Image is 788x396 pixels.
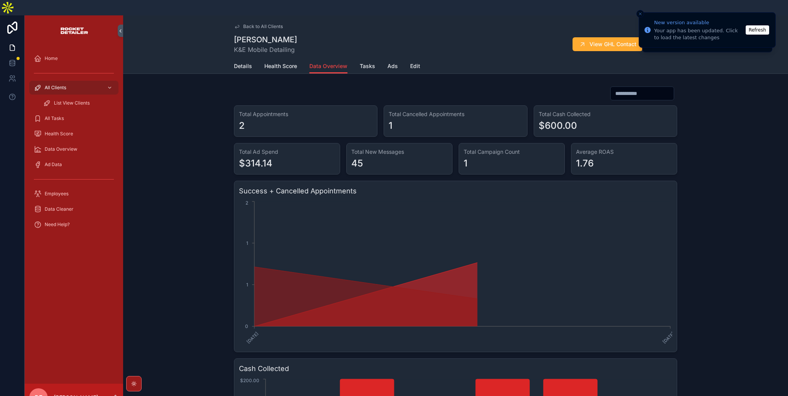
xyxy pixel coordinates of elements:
[464,148,560,156] h3: Total Campaign Count
[29,52,119,65] a: Home
[246,240,248,246] tspan: 1
[464,157,467,170] div: 1
[240,378,259,383] tspan: $200.00
[245,331,259,344] text: [DATE]
[45,221,70,228] span: Need Help?
[239,200,672,347] div: chart
[29,158,119,171] a: Ad Data
[661,331,675,344] text: [DATE]
[360,59,375,75] a: Tasks
[654,27,743,41] div: Your app has been updated. Click to load the latest changes
[410,59,420,75] a: Edit
[389,120,392,132] div: 1
[573,37,643,51] button: View GHL Contact
[239,186,672,196] h3: Success + Cancelled Appointments
[45,115,64,121] span: All Tasks
[589,40,636,48] span: View GHL Contact
[239,157,272,170] div: $314.14
[29,142,119,156] a: Data Overview
[45,161,62,168] span: Ad Data
[239,110,372,118] h3: Total Appointments
[29,81,119,95] a: All Clients
[29,111,119,125] a: All Tasks
[746,25,769,35] button: Refresh
[54,100,90,106] span: List View Clients
[539,110,672,118] h3: Total Cash Collected
[576,148,672,156] h3: Average ROAS
[239,148,335,156] h3: Total Ad Spend
[29,218,119,231] a: Need Help?
[234,34,297,45] h1: [PERSON_NAME]
[360,62,375,70] span: Tasks
[239,363,672,374] h3: Cash Collected
[60,25,88,37] img: App logo
[45,55,58,62] span: Home
[38,96,119,110] a: List View Clients
[239,120,245,132] div: 2
[387,62,398,70] span: Ads
[45,85,66,91] span: All Clients
[351,148,447,156] h3: Total New Messages
[29,127,119,141] a: Health Score
[234,45,297,54] span: K&E Mobile Detailing
[636,10,644,18] button: Close toast
[389,110,522,118] h3: Total Cancelled Appointments
[234,23,283,30] a: Back to All Clients
[234,59,252,75] a: Details
[45,146,77,152] span: Data Overview
[45,131,73,137] span: Health Score
[246,282,248,288] tspan: 1
[245,200,248,206] tspan: 2
[243,23,283,30] span: Back to All Clients
[264,59,297,75] a: Health Score
[29,187,119,201] a: Employees
[264,62,297,70] span: Health Score
[654,19,743,27] div: New version available
[25,46,123,241] div: scrollable content
[29,202,119,216] a: Data Cleaner
[351,157,363,170] div: 45
[387,59,398,75] a: Ads
[576,157,594,170] div: 1.76
[539,120,577,132] div: $600.00
[410,62,420,70] span: Edit
[45,191,68,197] span: Employees
[309,62,347,70] span: Data Overview
[234,62,252,70] span: Details
[245,323,248,329] tspan: 0
[45,206,73,212] span: Data Cleaner
[309,59,347,74] a: Data Overview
